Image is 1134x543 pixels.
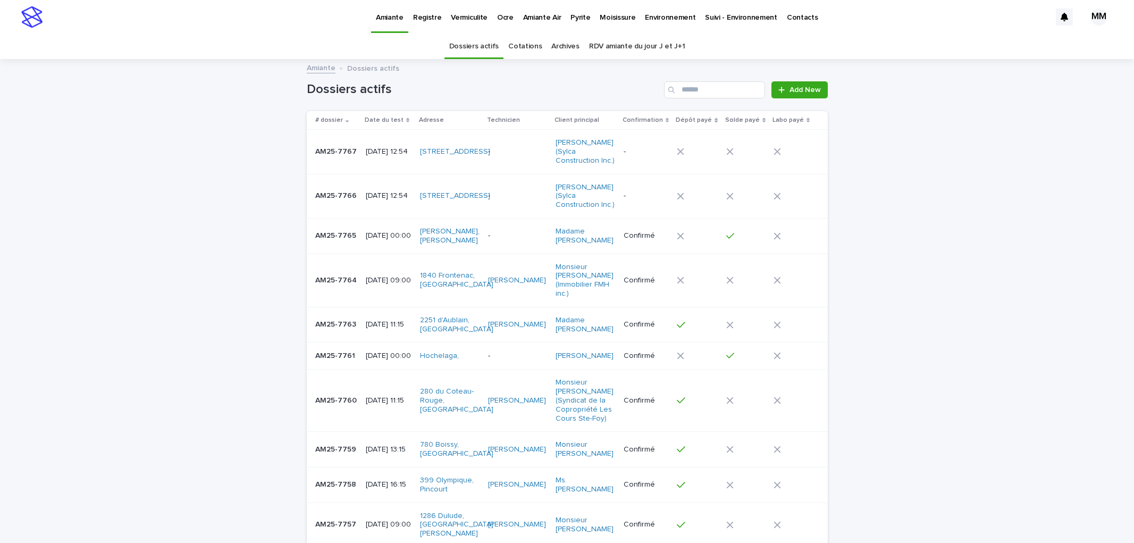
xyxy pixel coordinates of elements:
p: Confirmé [624,396,668,405]
p: Confirmé [624,445,668,454]
a: Archives [551,34,579,59]
a: Monsieur [PERSON_NAME] [556,440,615,458]
a: [PERSON_NAME] [488,276,546,285]
a: [PERSON_NAME] [488,480,546,489]
p: Confirmé [624,276,668,285]
a: Ms. [PERSON_NAME] [556,476,615,494]
a: Monsieur [PERSON_NAME] [556,516,615,534]
p: [DATE] 16:15 [366,480,411,489]
p: [DATE] 12:54 [366,191,411,201]
p: Confirmé [624,520,668,529]
p: [DATE] 09:00 [366,520,411,529]
a: Monsieur [PERSON_NAME] (Syndicat de la Copropriété Les Cours Ste-Foy) [556,378,615,423]
p: Technicien [487,114,520,126]
p: AM25-7760 [315,394,359,405]
p: Date du test [365,114,404,126]
a: [PERSON_NAME] [488,396,546,405]
tr: AM25-7759AM25-7759 [DATE] 13:15780 Boissy, [GEOGRAPHIC_DATA] [PERSON_NAME] Monsieur [PERSON_NAME]... [307,432,828,467]
p: - [488,191,547,201]
p: AM25-7767 [315,145,359,156]
a: [PERSON_NAME] (Sylca Construction Inc.) [556,138,615,165]
a: 1840 Frontenac, [GEOGRAPHIC_DATA] [420,271,493,289]
tr: AM25-7758AM25-7758 [DATE] 16:15399 Olympique, Pincourt [PERSON_NAME] Ms. [PERSON_NAME] Confirmé [307,467,828,503]
tr: AM25-7766AM25-7766 [DATE] 12:54[STREET_ADDRESS] -[PERSON_NAME] (Sylca Construction Inc.) - [307,174,828,218]
p: Dépôt payé [676,114,712,126]
a: 780 Boissy, [GEOGRAPHIC_DATA] [420,440,493,458]
a: [PERSON_NAME], [PERSON_NAME] [420,227,480,245]
p: AM25-7761 [315,349,357,361]
p: [DATE] 00:00 [366,352,411,361]
p: Confirmé [624,352,668,361]
p: Confirmation [623,114,663,126]
a: 2251 d'Aublain, [GEOGRAPHIC_DATA] [420,316,493,334]
a: [PERSON_NAME] [488,445,546,454]
img: stacker-logo-s-only.png [21,6,43,28]
p: - [488,231,547,240]
a: 1286 Dulude, [GEOGRAPHIC_DATA][PERSON_NAME] [420,512,493,538]
a: RDV amiante du jour J et J+1 [589,34,685,59]
a: Amiante [307,61,335,73]
p: - [488,147,547,156]
p: AM25-7758 [315,478,358,489]
p: Confirmé [624,320,668,329]
tr: AM25-7763AM25-7763 [DATE] 11:152251 d'Aublain, [GEOGRAPHIC_DATA] [PERSON_NAME] Madame [PERSON_NAM... [307,307,828,342]
a: 280 du Coteau-Rouge, [GEOGRAPHIC_DATA] [420,387,493,414]
p: Client principal [555,114,599,126]
a: 399 Olympique, Pincourt [420,476,479,494]
a: [PERSON_NAME] [488,520,546,529]
p: - [488,352,547,361]
p: # dossier [315,114,343,126]
p: [DATE] 00:00 [366,231,411,240]
a: [PERSON_NAME] (Sylca Construction Inc.) [556,183,615,210]
p: [DATE] 11:15 [366,396,411,405]
p: Adresse [419,114,444,126]
a: Madame [PERSON_NAME] [556,227,615,245]
p: Labo payé [772,114,804,126]
p: AM25-7763 [315,318,358,329]
p: [DATE] 09:00 [366,276,411,285]
tr: AM25-7760AM25-7760 [DATE] 11:15280 du Coteau-Rouge, [GEOGRAPHIC_DATA] [PERSON_NAME] Monsieur [PER... [307,370,828,432]
a: Monsieur [PERSON_NAME] (Immobilier FMH inc.) [556,263,615,298]
tr: AM25-7767AM25-7767 [DATE] 12:54[STREET_ADDRESS] -[PERSON_NAME] (Sylca Construction Inc.) - [307,130,828,174]
p: Confirmé [624,231,668,240]
tr: AM25-7765AM25-7765 [DATE] 00:00[PERSON_NAME], [PERSON_NAME] -Madame [PERSON_NAME] Confirmé [307,218,828,254]
p: Solde payé [725,114,760,126]
p: AM25-7766 [315,189,359,201]
a: [PERSON_NAME] [488,320,546,329]
h1: Dossiers actifs [307,82,660,97]
p: Confirmé [624,480,668,489]
a: Add New [771,81,827,98]
a: Hochelaga, [420,352,459,361]
p: Dossiers actifs [347,62,399,73]
span: Add New [789,86,821,94]
p: [DATE] 13:15 [366,445,411,454]
p: [DATE] 11:15 [366,320,411,329]
tr: AM25-7764AM25-7764 [DATE] 09:001840 Frontenac, [GEOGRAPHIC_DATA] [PERSON_NAME] Monsieur [PERSON_N... [307,254,828,307]
a: [PERSON_NAME] [556,352,614,361]
div: MM [1090,9,1107,26]
input: Search [664,81,765,98]
a: [STREET_ADDRESS] [420,191,490,201]
a: Dossiers actifs [449,34,499,59]
p: [DATE] 12:54 [366,147,411,156]
p: AM25-7764 [315,274,359,285]
p: AM25-7759 [315,443,358,454]
a: [STREET_ADDRESS] [420,147,490,156]
a: Madame [PERSON_NAME] [556,316,615,334]
p: - [624,191,668,201]
p: - [624,147,668,156]
a: Cotations [508,34,542,59]
tr: AM25-7761AM25-7761 [DATE] 00:00Hochelaga, -[PERSON_NAME] Confirmé [307,342,828,370]
p: AM25-7765 [315,229,358,240]
p: AM25-7757 [315,518,358,529]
